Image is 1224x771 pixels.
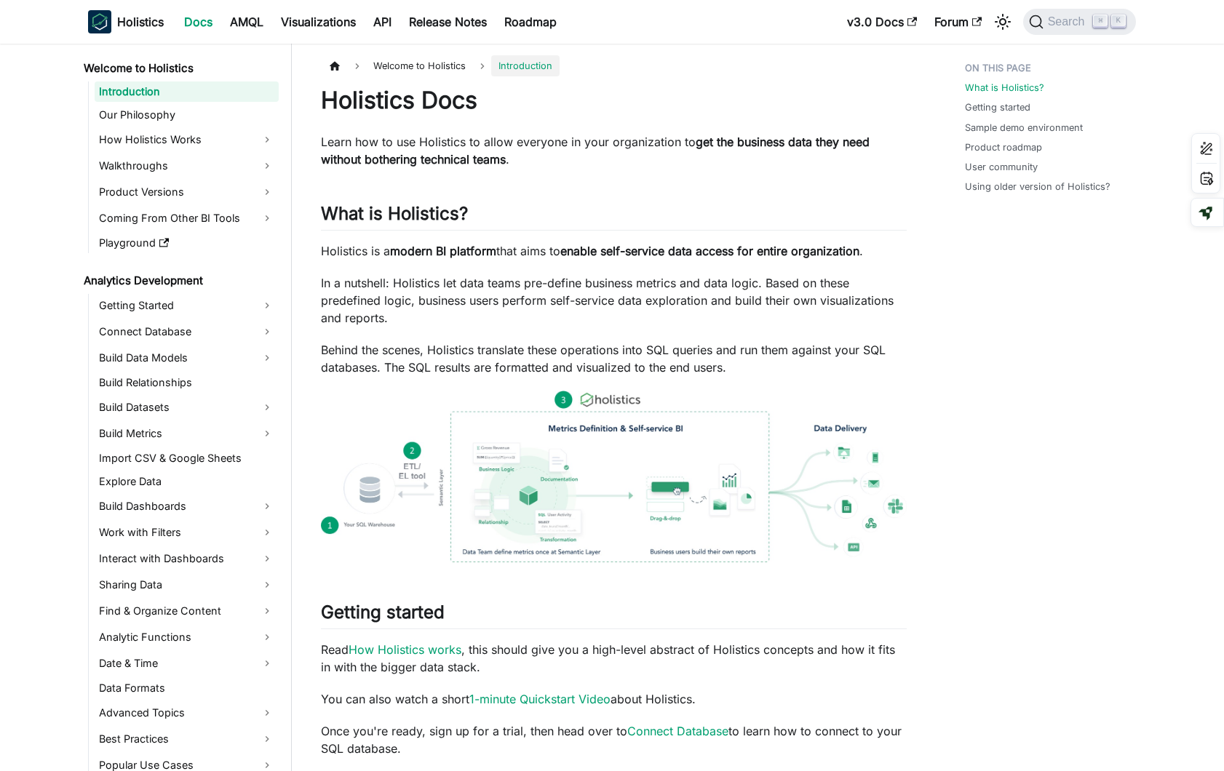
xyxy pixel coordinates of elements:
p: Read , this should give you a high-level abstract of Holistics concepts and how it fits in with t... [321,641,907,676]
a: Playground [95,233,279,253]
a: Sharing Data [95,573,279,596]
a: Analytics Development [79,271,279,291]
h2: Getting started [321,602,907,629]
a: Forum [926,10,990,33]
a: Using older version of Holistics? [965,180,1110,193]
nav: Breadcrumbs [321,55,907,76]
p: You can also watch a short about Holistics. [321,690,907,708]
a: Build Metrics [95,422,279,445]
a: Getting Started [95,294,279,317]
span: Welcome to Holistics [366,55,473,76]
h1: Holistics Docs [321,86,907,115]
a: How Holistics works [349,642,461,657]
a: Welcome to Holistics [79,58,279,79]
a: API [365,10,400,33]
nav: Docs sidebar [73,44,292,771]
p: In a nutshell: Holistics let data teams pre-define business metrics and data logic. Based on thes... [321,274,907,327]
p: Once you're ready, sign up for a trial, then head over to to learn how to connect to your SQL dat... [321,722,907,757]
a: Advanced Topics [95,701,279,724]
a: Connect Database [627,724,728,738]
a: 1-minute Quickstart Video [469,692,611,706]
a: Date & Time [95,652,279,675]
a: Product Versions [95,180,279,204]
a: Visualizations [272,10,365,33]
a: Best Practices [95,727,279,751]
a: Sample demo environment [965,121,1083,135]
img: How Holistics fits in your Data Stack [321,391,907,562]
a: Build Datasets [95,396,279,419]
a: AMQL [221,10,272,33]
a: Explore Data [95,471,279,492]
a: Coming From Other BI Tools [95,207,279,230]
a: HolisticsHolistics [88,10,164,33]
a: Home page [321,55,349,76]
a: What is Holistics? [965,81,1044,95]
p: Behind the scenes, Holistics translate these operations into SQL queries and run them against you... [321,341,907,376]
strong: modern BI platform [390,244,496,258]
a: Our Philosophy [95,105,279,125]
a: How Holistics Works [95,128,279,151]
kbd: K [1111,15,1126,28]
a: Work with Filters [95,521,279,544]
b: Holistics [117,13,164,31]
h2: What is Holistics? [321,203,907,231]
a: Data Formats [95,678,279,698]
a: Build Data Models [95,346,279,369]
span: Introduction [491,55,560,76]
a: v3.0 Docs [838,10,926,33]
kbd: ⌘ [1093,15,1108,28]
a: Connect Database [95,320,279,343]
strong: enable self-service data access for entire organization [560,244,859,258]
a: Docs [175,10,221,33]
a: Build Relationships [95,372,279,393]
a: Walkthroughs [95,154,279,177]
p: Learn how to use Holistics to allow everyone in your organization to . [321,133,907,168]
a: Roadmap [496,10,565,33]
a: Interact with Dashboards [95,547,279,570]
button: Search (Command+K) [1023,9,1136,35]
a: Analytic Functions [95,626,279,649]
a: Release Notes [400,10,496,33]
a: User community [965,160,1038,174]
a: Import CSV & Google Sheets [95,448,279,468]
span: Search [1044,15,1094,28]
a: Find & Organize Content [95,599,279,623]
a: Getting started [965,100,1030,114]
p: Holistics is a that aims to . [321,242,907,260]
a: Introduction [95,81,279,102]
a: Product roadmap [965,140,1042,154]
button: Switch between dark and light mode (currently light mode) [991,10,1014,33]
img: Holistics [88,10,111,33]
a: Build Dashboards [95,495,279,518]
